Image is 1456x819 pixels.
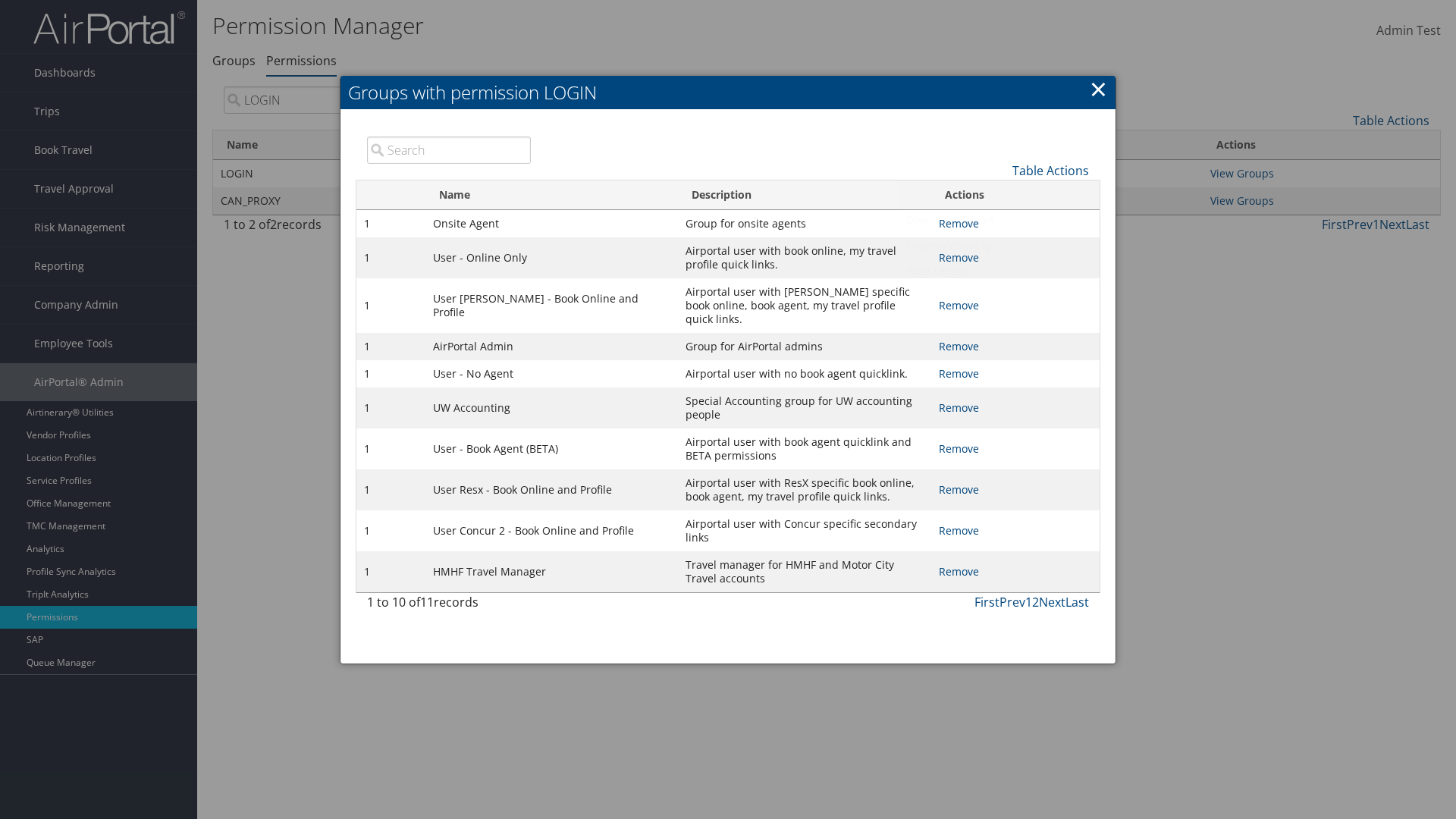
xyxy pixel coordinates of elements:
td: UW Accounting [425,388,678,428]
td: 1 [356,551,425,592]
td: Onsite Agent [425,210,678,237]
td: User - No Agent [425,360,678,388]
a: Remove Group [939,523,979,538]
td: HMHF Travel Manager [425,551,678,592]
a: Remove Group [939,482,979,497]
td: 1 [356,278,425,333]
td: Airportal user with book agent quicklink and BETA permissions [678,428,930,469]
th: Description: activate to sort column ascending [678,180,930,210]
td: Special Accounting group for UW accounting people [678,388,930,428]
td: Group for AirPortal admins [678,333,930,360]
a: Page Length [900,259,1100,284]
a: Column Visibility [900,233,1100,259]
a: Remove Group [939,339,979,353]
a: Prev [999,594,1025,610]
a: Last [1065,594,1089,610]
td: 1 [356,510,425,551]
a: 2 [1032,594,1039,610]
div: 1 to 10 of records [367,593,531,619]
td: User [PERSON_NAME] - Book Online and Profile [425,278,678,333]
td: 1 [356,428,425,469]
input: Search [367,136,531,164]
a: Remove Group [939,441,979,456]
td: User - Book Agent (BETA) [425,428,678,469]
td: Airportal user with book online, my travel profile quick links. [678,237,930,278]
td: 1 [356,333,425,360]
a: Remove Group [939,298,979,312]
td: Airportal user with [PERSON_NAME] specific book online, book agent, my travel profile quick links. [678,278,930,333]
td: 1 [356,210,425,237]
td: Travel manager for HMHF and Motor City Travel accounts [678,551,930,592]
td: Group for onsite agents [678,210,930,237]
td: 1 [356,469,425,510]
a: Next [1039,594,1065,610]
a: × [1090,74,1107,104]
h2: Groups with permission LOGIN [340,76,1116,109]
td: AirPortal Admin [425,333,678,360]
td: User Concur 2 - Book Online and Profile [425,510,678,551]
span: 11 [420,594,434,610]
a: Add Group [900,181,1100,207]
a: Table Actions [1012,162,1089,179]
td: Airportal user with no book agent quicklink. [678,360,930,388]
td: 1 [356,237,425,278]
a: 1 [1025,594,1032,610]
td: 1 [356,360,425,388]
td: 1 [356,388,425,428]
th: Name: activate to sort column ascending [425,180,678,210]
a: Remove Group [939,366,979,381]
a: First [974,594,999,610]
td: Airportal user with ResX specific book online, book agent, my travel profile quick links. [678,469,930,510]
td: User Resx - Book Online and Profile [425,469,678,510]
a: Download Report [900,207,1100,233]
a: Remove Group [939,564,979,579]
th: : activate to sort column descending [356,180,425,210]
a: Remove Group [939,400,979,415]
td: User - Online Only [425,237,678,278]
td: Airportal user with Concur specific secondary links [678,510,930,551]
